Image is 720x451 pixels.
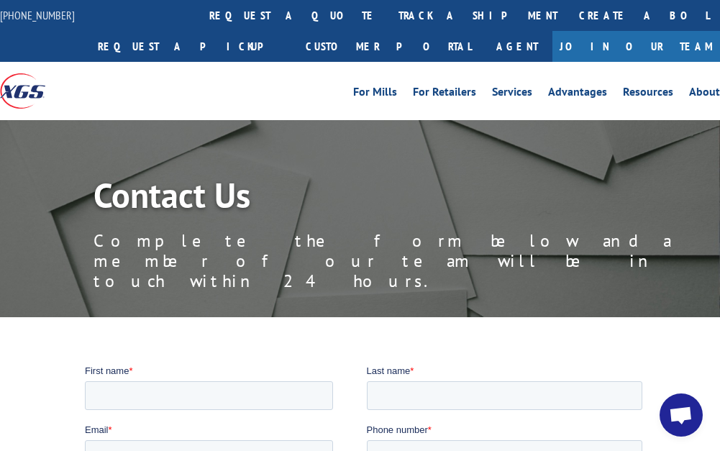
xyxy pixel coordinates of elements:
h1: Contact Us [94,178,720,219]
span: Contact Preference [282,119,363,130]
span: Contact by Email [299,142,369,153]
a: Agent [482,31,552,62]
a: Request a pickup [87,31,295,62]
span: Last name [282,1,326,12]
a: Join Our Team [552,31,720,62]
span: Contact by Phone [299,162,373,173]
input: Contact by Email [286,142,295,151]
input: Contact by Phone [286,161,295,170]
a: For Mills [353,86,397,102]
a: About [689,86,720,102]
p: Complete the form below and a member of our team will be in touch within 24 hours. [94,231,720,291]
a: Advantages [548,86,607,102]
a: For Retailers [413,86,476,102]
a: Resources [623,86,673,102]
a: Services [492,86,532,102]
span: Phone number [282,60,343,71]
div: Open chat [660,393,703,437]
a: Customer Portal [295,31,482,62]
